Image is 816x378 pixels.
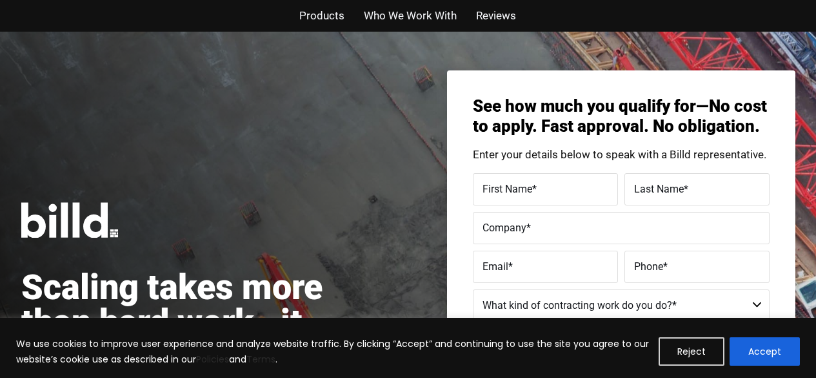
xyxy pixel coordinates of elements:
[473,96,770,136] h3: See how much you qualify for—No cost to apply. Fast approval. No obligation.
[730,337,800,366] button: Accept
[364,6,457,25] a: Who We Work With
[483,183,532,195] span: First Name
[634,183,684,195] span: Last Name
[634,260,663,273] span: Phone
[246,353,275,366] a: Terms
[476,6,516,25] a: Reviews
[483,260,508,273] span: Email
[473,149,770,160] p: Enter your details below to speak with a Billd representative.
[16,336,649,367] p: We use cookies to improve user experience and analyze website traffic. By clicking “Accept” and c...
[299,6,344,25] a: Products
[196,353,229,366] a: Policies
[659,337,724,366] button: Reject
[483,222,526,234] span: Company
